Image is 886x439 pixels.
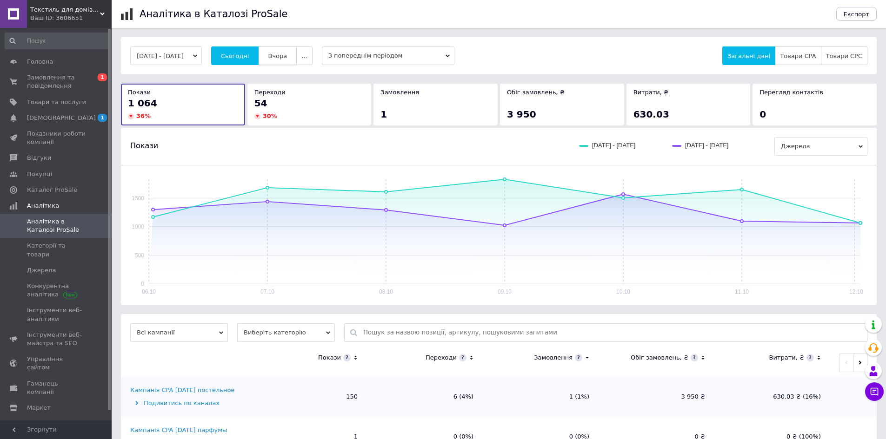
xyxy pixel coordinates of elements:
text: 09.10 [498,288,512,295]
span: Покази [128,89,151,96]
text: 12.10 [849,288,863,295]
span: Витрати, ₴ [633,89,669,96]
span: Текстиль для домівки "EXO" [30,6,100,14]
button: Товари CPA [775,46,821,65]
span: 1 [98,73,107,81]
td: 150 [251,377,367,417]
span: Переходи [254,89,286,96]
span: Виберіть категорію [237,323,335,342]
td: 3 950 ₴ [599,377,714,417]
input: Пошук [5,33,110,49]
div: Кампанія CPA [DATE] парфумы [130,426,227,434]
span: Маркет [27,404,51,412]
span: Категорії та товари [27,242,86,258]
span: Вчора [268,52,287,59]
button: Сьогодні [211,46,259,65]
text: 11.10 [735,288,749,295]
text: 07.10 [260,288,274,295]
span: Покази [130,141,158,151]
span: Перегляд контактів [759,89,823,96]
span: 54 [254,98,267,109]
td: 1 (1%) [483,377,599,417]
span: Замовлення [380,89,419,96]
div: Замовлення [534,354,573,362]
span: Головна [27,58,53,66]
span: 1 064 [128,98,157,109]
text: 500 [135,252,144,259]
text: 1500 [132,195,144,201]
td: 6 (4%) [367,377,483,417]
span: 3 950 [507,109,536,120]
h1: Аналітика в Каталозі ProSale [140,8,287,20]
span: Інструменти веб-майстра та SEO [27,331,86,347]
span: Покупці [27,170,52,178]
span: Аналітика в Каталозі ProSale [27,217,86,234]
span: 1 [98,114,107,122]
span: 630.03 [633,109,669,120]
button: Вчора [258,46,297,65]
span: Товари та послуги [27,98,86,106]
button: ... [296,46,312,65]
span: Конкурентна аналітика [27,282,86,299]
div: Переходи [426,354,457,362]
div: Подивитись по каналах [130,399,249,407]
text: 0 [141,281,144,287]
div: Ваш ID: 3606651 [30,14,112,22]
span: Аналітика [27,202,59,210]
span: Показники роботи компанії [27,130,86,146]
button: Загальні дані [722,46,775,65]
span: Гаманець компанії [27,380,86,396]
text: 1000 [132,223,144,230]
span: З попереднім періодом [322,46,454,65]
span: 0 [759,109,766,120]
input: Пошук за назвою позиції, артикулу, пошуковими запитами [363,324,862,341]
button: Експорт [836,7,877,21]
span: 30 % [263,112,277,119]
span: Каталог ProSale [27,186,77,194]
text: 06.10 [142,288,156,295]
span: [DEMOGRAPHIC_DATA] [27,114,96,122]
button: Товари CPC [821,46,867,65]
span: Джерела [27,266,56,275]
td: 630.03 ₴ (16%) [714,377,830,417]
span: Відгуки [27,154,51,162]
span: Товари CPC [826,52,862,59]
button: [DATE] - [DATE] [130,46,202,65]
span: Товари CPA [780,52,816,59]
span: 1 [380,109,387,120]
div: Кампанія CPA [DATE] постельное [130,386,234,394]
span: Інструменти веб-аналітики [27,306,86,323]
span: ... [301,52,307,59]
span: 36 % [136,112,151,119]
span: Загальні дані [727,52,770,59]
span: Сьогодні [221,52,249,59]
span: Замовлення та повідомлення [27,73,86,90]
div: Покази [318,354,341,362]
text: 10.10 [616,288,630,295]
span: Обіг замовлень, ₴ [507,89,565,96]
span: Джерела [774,137,867,156]
span: Управління сайтом [27,355,86,372]
span: Експорт [844,11,870,18]
div: Витрати, ₴ [769,354,804,362]
text: 08.10 [379,288,393,295]
span: Всі кампанії [130,323,228,342]
div: Обіг замовлень, ₴ [631,354,688,362]
span: Налаштування [27,419,74,428]
button: Чат з покупцем [865,382,884,401]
